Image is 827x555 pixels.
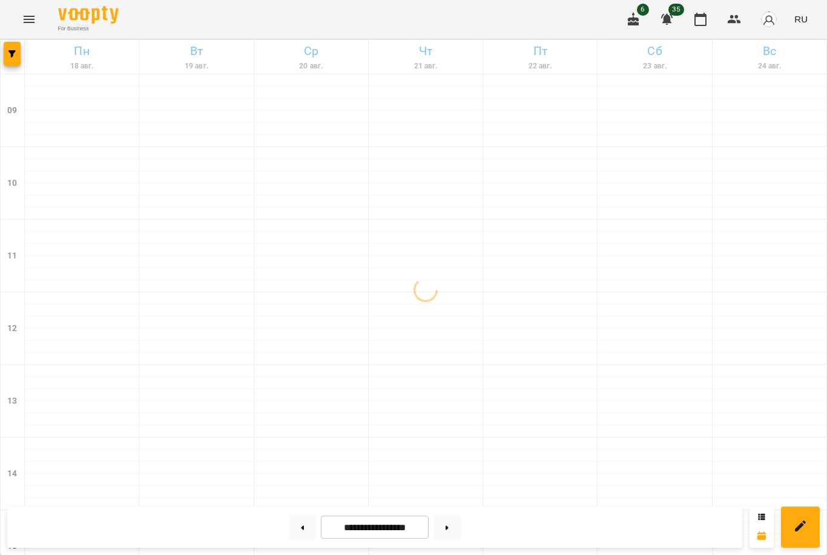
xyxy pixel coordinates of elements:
span: 6 [637,4,649,16]
h6: Чт [371,42,481,61]
h6: 18 авг. [27,61,137,72]
h6: Сб [599,42,710,61]
h6: Пт [485,42,595,61]
img: avatar_s.png [760,11,777,28]
h6: 09 [7,104,17,117]
h6: 24 авг. [714,61,825,72]
h6: 14 [7,467,17,481]
h6: 21 авг. [371,61,481,72]
button: Menu [15,5,44,34]
h6: 23 авг. [599,61,710,72]
h6: Ср [256,42,366,61]
h6: 12 [7,322,17,335]
button: RU [789,8,812,30]
h6: Пн [27,42,137,61]
h6: 11 [7,249,17,263]
h6: 19 авг. [141,61,251,72]
h6: 20 авг. [256,61,366,72]
span: 35 [668,4,684,16]
h6: 10 [7,177,17,190]
span: For Business [58,25,119,33]
h6: Вт [141,42,251,61]
h6: 22 авг. [485,61,595,72]
h6: Вс [714,42,825,61]
img: Voopty Logo [58,6,119,24]
span: RU [794,13,808,25]
h6: 13 [7,395,17,408]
